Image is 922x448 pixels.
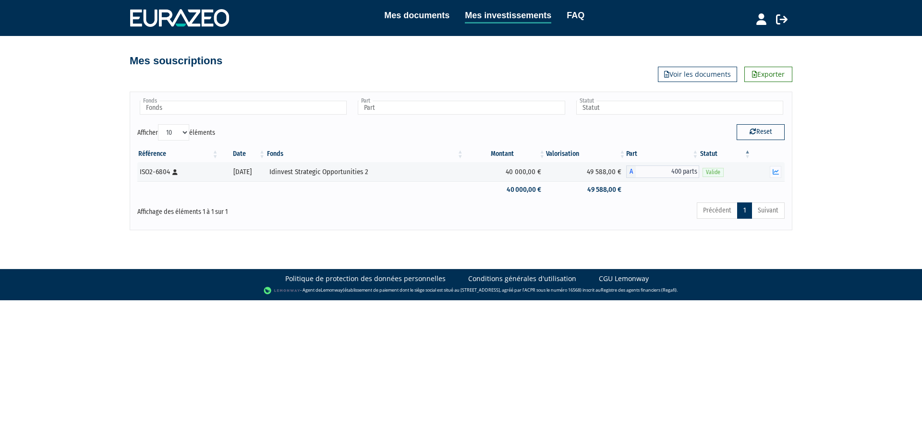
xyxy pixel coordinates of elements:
[744,67,792,82] a: Exporter
[465,9,551,24] a: Mes investissements
[468,274,576,283] a: Conditions générales d'utilisation
[699,146,752,162] th: Statut : activer pour trier la colonne par ordre d&eacute;croissant
[321,287,343,293] a: Lemonway
[546,146,626,162] th: Valorisation: activer pour trier la colonne par ordre croissant
[737,124,785,140] button: Reset
[703,168,724,177] span: Valide
[636,165,699,178] span: 400 parts
[264,286,301,295] img: logo-lemonway.png
[223,167,263,177] div: [DATE]
[140,167,216,177] div: ISO2-6804
[599,274,649,283] a: CGU Lemonway
[384,9,449,22] a: Mes documents
[658,67,737,82] a: Voir les documents
[285,274,446,283] a: Politique de protection des données personnelles
[567,9,584,22] a: FAQ
[266,146,464,162] th: Fonds: activer pour trier la colonne par ordre croissant
[464,162,546,181] td: 40 000,00 €
[626,165,636,178] span: A
[137,146,219,162] th: Référence : activer pour trier la colonne par ordre croissant
[130,9,229,26] img: 1732889491-logotype_eurazeo_blanc_rvb.png
[464,146,546,162] th: Montant: activer pour trier la colonne par ordre croissant
[464,181,546,198] td: 40 000,00 €
[137,201,399,217] div: Affichage des éléments 1 à 1 sur 1
[130,55,222,67] h4: Mes souscriptions
[137,124,215,141] label: Afficher éléments
[172,169,178,175] i: [Français] Personne physique
[697,202,738,219] a: Précédent
[219,146,267,162] th: Date: activer pour trier la colonne par ordre croissant
[752,202,785,219] a: Suivant
[737,202,752,219] a: 1
[269,167,461,177] div: Idinvest Strategic Opportunities 2
[546,181,626,198] td: 49 588,00 €
[601,287,677,293] a: Registre des agents financiers (Regafi)
[626,146,699,162] th: Part: activer pour trier la colonne par ordre croissant
[626,165,699,178] div: A - Idinvest Strategic Opportunities 2
[10,286,912,295] div: - Agent de (établissement de paiement dont le siège social est situé au [STREET_ADDRESS], agréé p...
[158,124,189,141] select: Afficheréléments
[546,162,626,181] td: 49 588,00 €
